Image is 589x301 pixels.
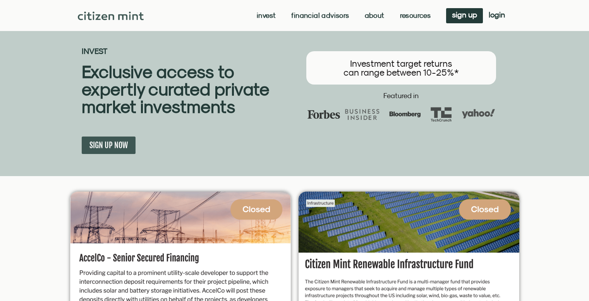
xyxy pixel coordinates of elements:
span: sign up [452,12,477,17]
b: Exclusive access to expertly curated private market investments [82,61,269,117]
img: Citizen Mint [78,12,144,20]
a: login [483,8,511,23]
a: Resources [400,12,431,19]
h2: INVEST [82,47,295,55]
h3: Investment target returns can range between 10-25%* [314,59,488,77]
a: SIGN UP NOW [82,137,136,154]
a: sign up [446,8,483,23]
span: SIGN UP NOW [89,140,128,150]
h2: Featured in [299,92,504,99]
a: About [365,12,385,19]
a: Invest [257,12,276,19]
nav: Menu [257,12,431,19]
span: login [489,12,505,17]
a: Financial Advisors [291,12,349,19]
